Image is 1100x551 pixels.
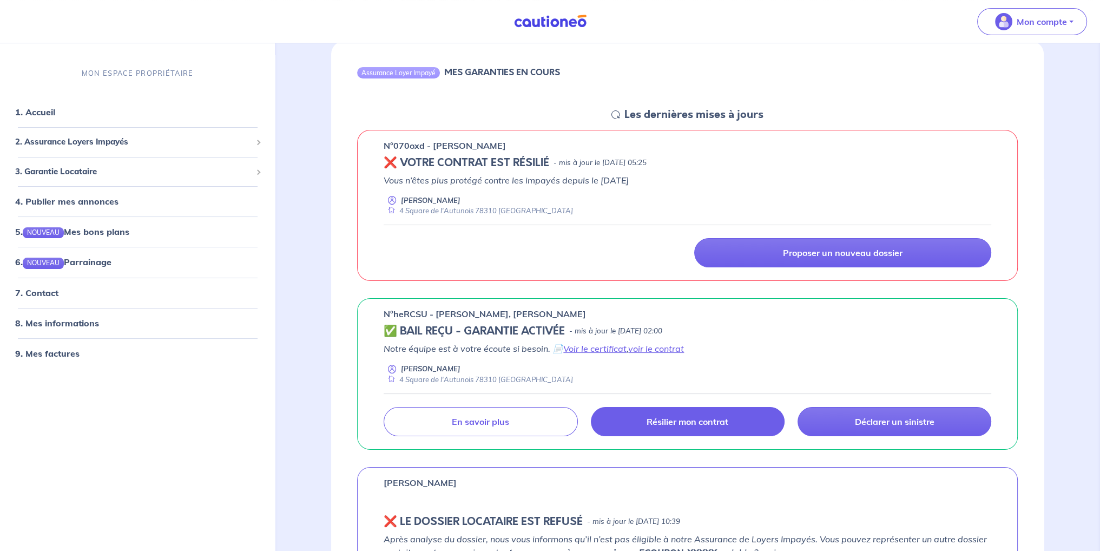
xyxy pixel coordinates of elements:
div: 7. Contact [4,281,271,303]
p: - mis à jour le [DATE] 02:00 [569,326,662,337]
a: 1. Accueil [15,107,55,117]
span: 2. Assurance Loyers Impayés [15,136,252,148]
p: Déclarer un sinistre [854,416,934,427]
p: Notre équipe est à votre écoute si besoin. 📄 , [384,342,991,355]
p: Proposer un nouveau dossier [783,247,903,258]
a: 9. Mes factures [15,347,80,358]
div: 4 Square de l'Autunois 78310 [GEOGRAPHIC_DATA] [384,375,573,385]
h6: MES GARANTIES EN COURS [444,67,560,77]
p: [PERSON_NAME] [384,476,457,489]
a: 6.NOUVEAUParrainage [15,257,111,267]
p: Mon compte [1017,15,1067,28]
h5: ✅ BAIL REÇU - GARANTIE ACTIVÉE [384,325,565,338]
a: Déclarer un sinistre [798,407,991,436]
div: 3. Garantie Locataire [4,161,271,182]
div: state: CONTRACT-VALIDATED, Context: NEW,MAYBE-CERTIFICATE,RELATIONSHIP,LESSOR-DOCUMENTS [384,325,991,338]
button: illu_account_valid_menu.svgMon compte [977,8,1087,35]
a: 7. Contact [15,287,58,298]
p: [PERSON_NAME] [401,195,460,206]
div: 5.NOUVEAUMes bons plans [4,221,271,242]
div: 8. Mes informations [4,312,271,333]
h5: ❌ VOTRE CONTRAT EST RÉSILIÉ [384,156,549,169]
p: Vous n’êtes plus protégé contre les impayés depuis le [DATE] [384,174,991,187]
img: Cautioneo [510,15,591,28]
p: - mis à jour le [DATE] 10:39 [587,516,680,527]
a: 5.NOUVEAUMes bons plans [15,226,129,237]
h5: Les dernières mises à jours [624,108,763,121]
img: illu_account_valid_menu.svg [995,13,1012,30]
p: Résilier mon contrat [647,416,728,427]
div: 1. Accueil [4,101,271,123]
p: En savoir plus [452,416,509,427]
div: 4 Square de l'Autunois 78310 [GEOGRAPHIC_DATA] [384,206,573,216]
a: Voir le certificat [563,343,627,354]
a: 8. Mes informations [15,317,99,328]
div: Assurance Loyer Impayé [357,67,440,78]
span: 3. Garantie Locataire [15,165,252,178]
p: [PERSON_NAME] [401,364,460,374]
div: 2. Assurance Loyers Impayés [4,132,271,153]
div: 4. Publier mes annonces [4,191,271,212]
a: voir le contrat [628,343,684,354]
div: 9. Mes factures [4,342,271,364]
div: 6.NOUVEAUParrainage [4,251,271,273]
a: Proposer un nouveau dossier [694,238,991,267]
a: Résilier mon contrat [591,407,785,436]
a: 4. Publier mes annonces [15,196,118,207]
div: state: REVOKED, Context: NEW,MAYBE-CERTIFICATE,ALONE,LESSOR-DOCUMENTS [384,156,991,169]
p: n°heRCSU - [PERSON_NAME], [PERSON_NAME] [384,307,586,320]
h5: ❌️️ LE DOSSIER LOCATAIRE EST REFUSÉ [384,515,583,528]
a: En savoir plus [384,407,577,436]
p: n°070oxd - [PERSON_NAME] [384,139,506,152]
p: - mis à jour le [DATE] 05:25 [554,158,647,168]
p: MON ESPACE PROPRIÉTAIRE [82,68,193,78]
div: state: REJECTED, Context: NEW,MAYBE-CERTIFICATE,ALONE,RENTER-DOCUMENTS [384,515,991,528]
